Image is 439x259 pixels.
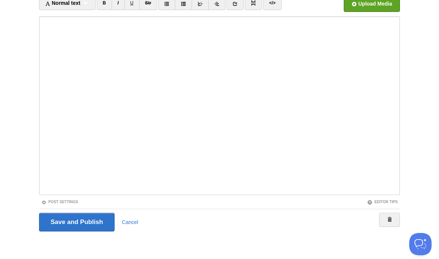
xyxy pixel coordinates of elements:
[145,0,151,6] del: Str
[39,213,115,231] input: Save and Publish
[41,200,78,204] a: Post Settings
[367,200,398,204] a: Editor Tips
[409,233,432,255] iframe: Help Scout Beacon - Open
[122,219,138,225] a: Cancel
[251,0,256,6] img: pagebreak-icon.png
